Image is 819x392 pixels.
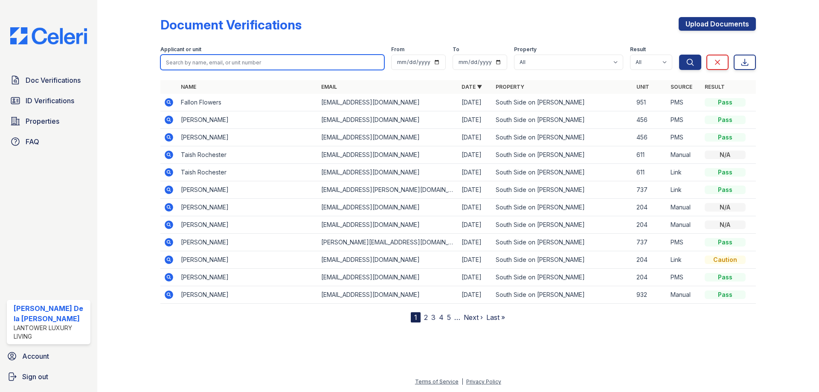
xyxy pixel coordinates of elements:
[667,164,701,181] td: Link
[633,269,667,286] td: 204
[160,46,201,53] label: Applicant or unit
[667,94,701,111] td: PMS
[705,290,746,299] div: Pass
[633,111,667,129] td: 456
[705,168,746,177] div: Pass
[705,98,746,107] div: Pass
[705,133,746,142] div: Pass
[492,164,633,181] td: South Side on [PERSON_NAME]
[177,94,318,111] td: Fallon Flowers
[411,312,421,322] div: 1
[7,113,90,130] a: Properties
[667,146,701,164] td: Manual
[14,324,87,341] div: Lantower Luxury Living
[447,313,451,322] a: 5
[458,251,492,269] td: [DATE]
[486,313,505,322] a: Last »
[3,368,94,385] a: Sign out
[439,313,444,322] a: 4
[26,75,81,85] span: Doc Verifications
[492,111,633,129] td: South Side on [PERSON_NAME]
[630,46,646,53] label: Result
[177,251,318,269] td: [PERSON_NAME]
[633,129,667,146] td: 456
[633,199,667,216] td: 204
[318,216,458,234] td: [EMAIL_ADDRESS][DOMAIN_NAME]
[458,286,492,304] td: [DATE]
[3,27,94,44] img: CE_Logo_Blue-a8612792a0a2168367f1c8372b55b34899dd931a85d93a1a3d3e32e68fde9ad4.png
[22,372,48,382] span: Sign out
[454,312,460,322] span: …
[633,234,667,251] td: 737
[26,96,74,106] span: ID Verifications
[458,129,492,146] td: [DATE]
[318,251,458,269] td: [EMAIL_ADDRESS][DOMAIN_NAME]
[177,269,318,286] td: [PERSON_NAME]
[26,116,59,126] span: Properties
[633,216,667,234] td: 204
[458,181,492,199] td: [DATE]
[318,111,458,129] td: [EMAIL_ADDRESS][DOMAIN_NAME]
[633,286,667,304] td: 932
[458,269,492,286] td: [DATE]
[492,199,633,216] td: South Side on [PERSON_NAME]
[636,84,649,90] a: Unit
[458,199,492,216] td: [DATE]
[26,136,39,147] span: FAQ
[667,251,701,269] td: Link
[177,164,318,181] td: Taish Rochester
[633,164,667,181] td: 611
[667,129,701,146] td: PMS
[705,238,746,247] div: Pass
[705,186,746,194] div: Pass
[458,216,492,234] td: [DATE]
[633,146,667,164] td: 611
[633,94,667,111] td: 951
[705,256,746,264] div: Caution
[496,84,524,90] a: Property
[177,146,318,164] td: Taish Rochester
[667,111,701,129] td: PMS
[318,234,458,251] td: [PERSON_NAME][EMAIL_ADDRESS][DOMAIN_NAME]
[318,199,458,216] td: [EMAIL_ADDRESS][DOMAIN_NAME]
[667,216,701,234] td: Manual
[415,378,459,385] a: Terms of Service
[705,221,746,229] div: N/A
[667,181,701,199] td: Link
[177,111,318,129] td: [PERSON_NAME]
[705,151,746,159] div: N/A
[705,273,746,282] div: Pass
[424,313,428,322] a: 2
[458,94,492,111] td: [DATE]
[492,181,633,199] td: South Side on [PERSON_NAME]
[705,84,725,90] a: Result
[492,286,633,304] td: South Side on [PERSON_NAME]
[464,313,483,322] a: Next ›
[160,55,384,70] input: Search by name, email, or unit number
[318,181,458,199] td: [EMAIL_ADDRESS][PERSON_NAME][DOMAIN_NAME]
[453,46,459,53] label: To
[318,164,458,181] td: [EMAIL_ADDRESS][DOMAIN_NAME]
[318,129,458,146] td: [EMAIL_ADDRESS][DOMAIN_NAME]
[177,181,318,199] td: [PERSON_NAME]
[7,92,90,109] a: ID Verifications
[671,84,692,90] a: Source
[462,84,482,90] a: Date ▼
[667,199,701,216] td: Manual
[321,84,337,90] a: Email
[458,164,492,181] td: [DATE]
[492,251,633,269] td: South Side on [PERSON_NAME]
[318,146,458,164] td: [EMAIL_ADDRESS][DOMAIN_NAME]
[7,72,90,89] a: Doc Verifications
[633,251,667,269] td: 204
[492,94,633,111] td: South Side on [PERSON_NAME]
[177,234,318,251] td: [PERSON_NAME]
[391,46,404,53] label: From
[458,234,492,251] td: [DATE]
[177,129,318,146] td: [PERSON_NAME]
[14,303,87,324] div: [PERSON_NAME] De la [PERSON_NAME]
[3,348,94,365] a: Account
[160,17,302,32] div: Document Verifications
[492,146,633,164] td: South Side on [PERSON_NAME]
[492,269,633,286] td: South Side on [PERSON_NAME]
